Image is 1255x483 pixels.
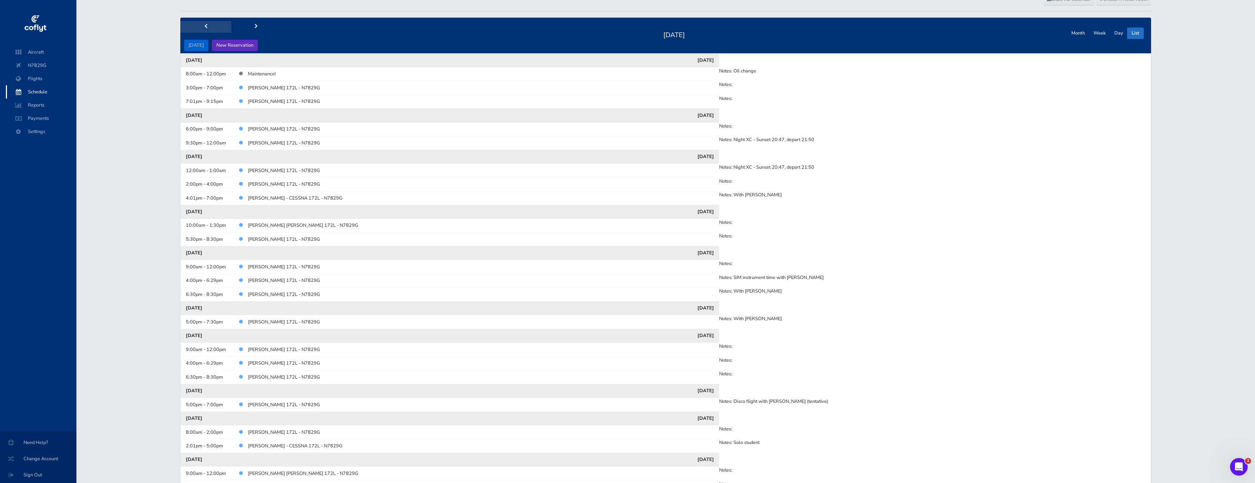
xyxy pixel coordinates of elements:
p: Notes: Night XC - Sunset 20:47, depart 21:50 [719,136,1150,143]
span: Change Account [9,452,68,465]
a: [PERSON_NAME] 172L - N7829G [248,291,320,298]
a: [DATE] [186,208,202,215]
td: 2:00pm - 4:00pm [181,178,234,191]
p: Notes: Disco flight with [PERSON_NAME] (tentative) [719,398,1150,405]
a: [PERSON_NAME] - CESSNA 172L - N7829G [248,443,342,449]
a: [PERSON_NAME] 172L - N7829G [248,401,320,408]
td: 5:00pm - 7:30pm [181,315,234,329]
td: 8:00am - 12:00pm [181,67,234,81]
p: Notes: With [PERSON_NAME] [719,315,1150,322]
a: [PERSON_NAME] 172L - N7829G [248,98,320,105]
p: Notes: [719,357,1150,364]
a: [DATE] [186,304,202,312]
td: 6:00pm - 9:00pm [181,122,234,136]
a: [DATE] [186,57,202,64]
p: Notes: With [PERSON_NAME] [719,287,1150,295]
a: [DATE] [697,153,714,160]
td: 9:30pm - 12:00am [181,136,234,150]
a: [PERSON_NAME] 172L - N7829G [248,319,320,325]
a: Maintenance! [248,71,276,77]
a: [PERSON_NAME] - CESSNA 172L - N7829G [248,195,342,201]
a: [DATE] [697,456,714,463]
p: Notes: [719,260,1150,267]
a: [PERSON_NAME] 172L - N7829G [248,85,320,91]
a: [DATE] [697,208,714,215]
a: [DATE] [697,57,714,64]
p: Notes: [719,232,1150,240]
a: [PERSON_NAME] 172L - N7829G [248,126,320,132]
p: Notes: [719,81,1150,88]
td: 8:00am - 2:00pm [181,425,234,439]
a: [PERSON_NAME] 172L - N7829G [248,167,320,174]
button: Month [1067,28,1089,39]
span: Aircraft [13,46,69,59]
span: Settings [13,125,69,138]
td: 7:01pm - 9:15pm [181,95,234,108]
button: Day [1110,28,1128,39]
span: Reports [13,99,69,112]
a: [PERSON_NAME] [PERSON_NAME] 172L - N7829G [248,222,358,229]
span: N7829G [13,59,69,72]
td: 6:30pm - 8:30pm [181,287,234,301]
iframe: Intercom live chat [1230,458,1248,476]
p: Notes: Oil change [719,67,1150,75]
p: Notes: SIM instrument time with [PERSON_NAME] [719,274,1150,281]
td: 9:00am - 12:00pm [181,343,234,356]
td: 9:00am - 12:00pm [181,466,234,480]
a: [PERSON_NAME] 172L - N7829G [248,277,320,284]
button: New Reservation [212,40,258,51]
button: prev [180,21,231,32]
a: [PERSON_NAME] 172L - N7829G [248,264,320,270]
a: [DATE] [697,304,714,312]
td: 12:00am - 1:00am [181,164,234,177]
td: 4:00pm - 6:29pm [181,357,234,370]
a: [DATE] [186,332,202,339]
button: [DATE] [184,40,208,51]
a: [DATE] [697,249,714,257]
a: [DATE] [186,415,202,422]
p: Notes: [719,95,1150,102]
a: [DATE] [697,112,714,119]
button: next [231,21,282,32]
a: [PERSON_NAME] 172L - N7829G [248,360,320,366]
span: Flights [13,72,69,85]
span: Need Help? [9,436,68,449]
a: [DATE] [186,153,202,160]
td: 4:00pm - 6:29pm [181,274,234,287]
a: [DATE] [186,112,202,119]
a: [DATE] [186,456,202,463]
span: Schedule [13,85,69,99]
a: [DATE] [186,249,202,257]
td: 6:30pm - 8:30pm [181,370,234,384]
a: [DATE] [697,332,714,339]
p: Notes: [719,343,1150,350]
p: Notes: [719,178,1150,185]
a: [DATE] [697,415,714,422]
a: [PERSON_NAME] 172L - N7829G [248,346,320,353]
h2: [DATE] [659,29,689,39]
td: 9:00am - 12:00pm [181,260,234,273]
button: List [1127,28,1144,39]
td: 10:00am - 1:30pm [181,219,234,232]
td: 2:01pm - 5:00pm [181,439,234,452]
p: Notes: [719,466,1150,474]
p: Notes: With [PERSON_NAME] [719,191,1150,198]
a: [PERSON_NAME] 172L - N7829G [248,429,320,436]
a: [DATE] [697,387,714,394]
a: [PERSON_NAME] 172L - N7829G [248,236,320,243]
span: Sign Out [9,468,68,482]
p: Notes: [719,370,1150,378]
span: 2 [1245,458,1251,464]
a: [DATE] [186,387,202,394]
td: 3:00pm - 7:00pm [181,81,234,94]
a: [PERSON_NAME] 172L - N7829G [248,374,320,380]
p: Notes: [719,425,1150,433]
td: 5:30pm - 8:30pm [181,232,234,246]
a: [PERSON_NAME] 172L - N7829G [248,181,320,187]
a: [PERSON_NAME] [PERSON_NAME] 172L - N7829G [248,470,358,477]
p: Notes: [719,122,1150,130]
span: Payments [13,112,69,125]
td: 4:01pm - 7:00pm [181,191,234,205]
p: Notes: Solo student [719,439,1150,446]
p: Notes: [719,219,1150,226]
